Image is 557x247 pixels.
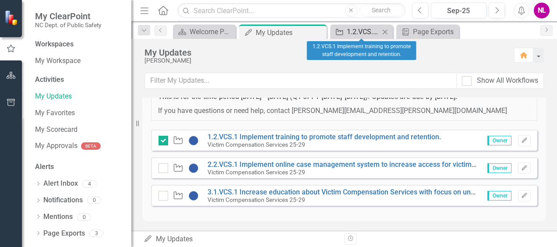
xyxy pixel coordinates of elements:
[35,141,78,151] a: My Approvals
[35,125,123,135] a: My Scorecard
[208,160,523,169] a: 2.2.VCS.1 Implement online case management system to increase access for victims and claimants.
[35,108,123,118] a: My Favorites
[158,106,530,116] p: If you have questions or need help, contact [PERSON_NAME][EMAIL_ADDRESS][PERSON_NAME][DOMAIN_NAME]
[43,195,83,205] a: Notifications
[256,27,324,38] div: My Updates
[413,26,457,37] div: Page Exports
[81,142,101,150] div: BETA
[35,162,123,172] div: Alerts
[487,163,511,173] span: Owner
[332,26,380,37] a: 1.2.VCS.1 Implement training to promote staff development and retention.
[35,75,123,85] div: Activities
[35,21,101,28] small: NC Dept. of Public Safety
[145,73,457,89] input: Filter My Updates...
[35,92,123,102] a: My Updates
[360,4,403,17] button: Search
[145,57,505,64] div: [PERSON_NAME]
[175,26,233,37] a: Welcome Page
[398,26,457,37] a: Page Exports
[43,212,73,222] a: Mentions
[431,3,486,18] button: Sep-25
[188,191,199,201] img: No Information
[208,141,305,148] small: Victim Compensation Services 25-29
[208,133,441,141] a: 1.2.VCS.1 Implement training to promote staff development and retention.
[487,136,511,145] span: Owner
[188,135,199,146] img: No Information
[87,197,101,204] div: 0
[208,196,305,203] small: Victim Compensation Services 25-29
[4,10,20,25] img: ClearPoint Strategy
[477,76,538,86] div: Show All Workflows
[158,92,458,101] strong: This is for the time period [DATE] - [DATE] (Q1 of FY [DATE]-[DATE]). Updates are due by [DATE].
[434,6,483,16] div: Sep-25
[82,180,96,187] div: 4
[372,7,391,14] span: Search
[145,48,505,57] div: My Updates
[190,26,233,37] div: Welcome Page
[35,56,123,66] a: My Workspace
[208,169,305,176] small: Victim Compensation Services 25-29
[487,191,511,201] span: Owner
[188,163,199,173] img: No Information
[43,229,85,239] a: Page Exports
[35,39,74,49] div: Workspaces
[534,3,550,18] button: NL
[35,11,101,21] span: My ClearPoint
[77,213,91,221] div: 0
[144,234,338,244] div: My Updates
[347,26,380,37] div: 1.2.VCS.1 Implement training to promote staff development and retention.
[177,3,405,18] input: Search ClearPoint...
[43,179,78,189] a: Alert Inbox
[307,41,416,60] div: 1.2.VCS.1 Implement training to promote staff development and retention.
[89,230,103,237] div: 3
